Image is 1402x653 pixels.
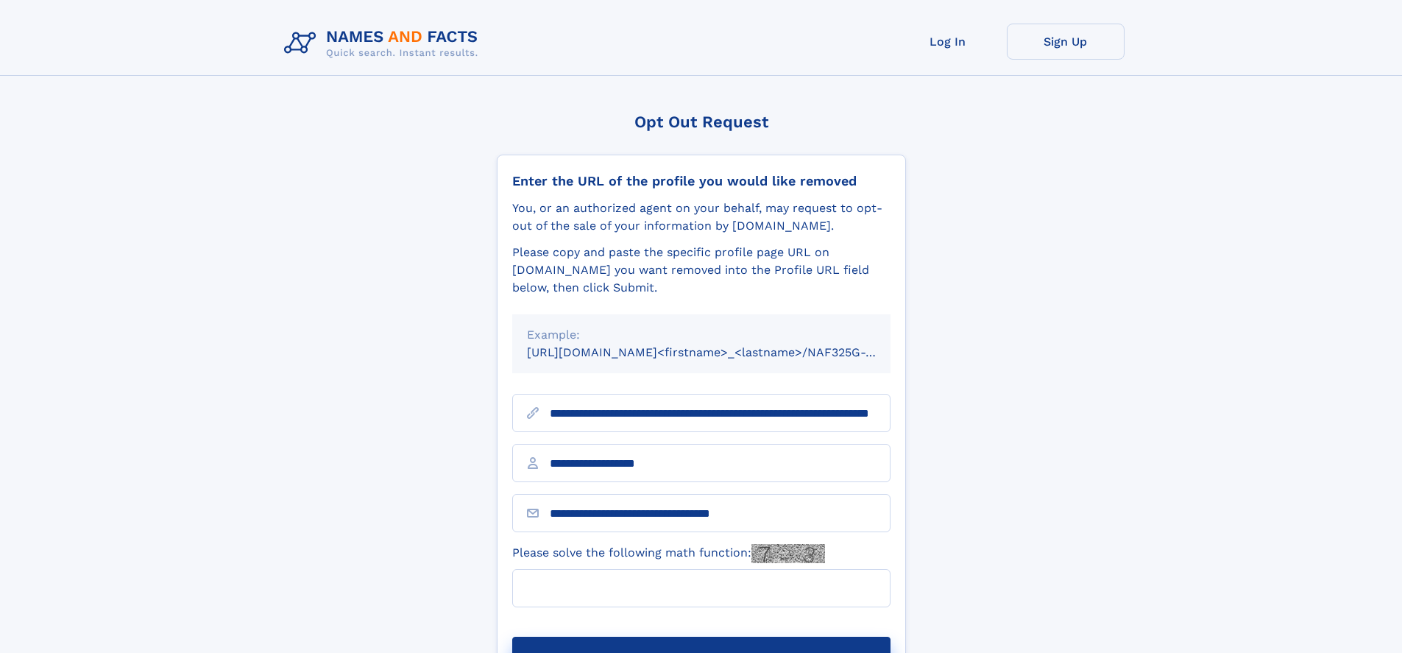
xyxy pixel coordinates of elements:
div: Please copy and paste the specific profile page URL on [DOMAIN_NAME] you want removed into the Pr... [512,244,891,297]
a: Sign Up [1007,24,1125,60]
small: [URL][DOMAIN_NAME]<firstname>_<lastname>/NAF325G-xxxxxxxx [527,345,918,359]
div: Enter the URL of the profile you would like removed [512,173,891,189]
div: Example: [527,326,876,344]
img: Logo Names and Facts [278,24,490,63]
a: Log In [889,24,1007,60]
div: Opt Out Request [497,113,906,131]
div: You, or an authorized agent on your behalf, may request to opt-out of the sale of your informatio... [512,200,891,235]
label: Please solve the following math function: [512,544,825,563]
